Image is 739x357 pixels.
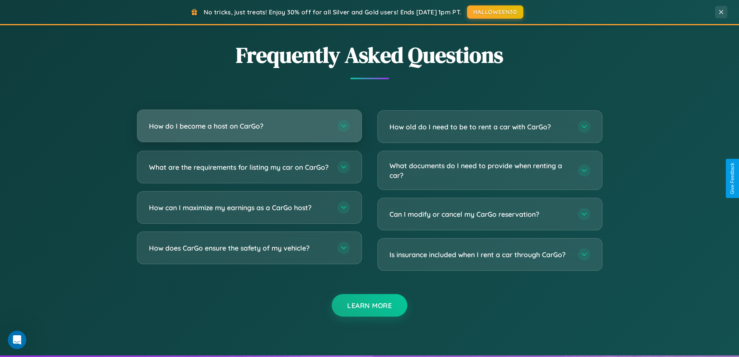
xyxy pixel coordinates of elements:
iframe: Intercom live chat [8,331,26,349]
button: HALLOWEEN30 [467,5,523,19]
h2: Frequently Asked Questions [137,40,602,70]
h3: How old do I need to be to rent a car with CarGo? [389,122,570,132]
h3: How do I become a host on CarGo? [149,121,330,131]
span: No tricks, just treats! Enjoy 30% off for all Silver and Gold users! Ends [DATE] 1pm PT. [204,8,461,16]
h3: What documents do I need to provide when renting a car? [389,161,570,180]
h3: Can I modify or cancel my CarGo reservation? [389,209,570,219]
h3: How does CarGo ensure the safety of my vehicle? [149,243,330,253]
h3: What are the requirements for listing my car on CarGo? [149,162,330,172]
h3: How can I maximize my earnings as a CarGo host? [149,203,330,212]
h3: Is insurance included when I rent a car through CarGo? [389,250,570,259]
button: Learn More [332,294,407,317]
div: Give Feedback [730,163,735,194]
